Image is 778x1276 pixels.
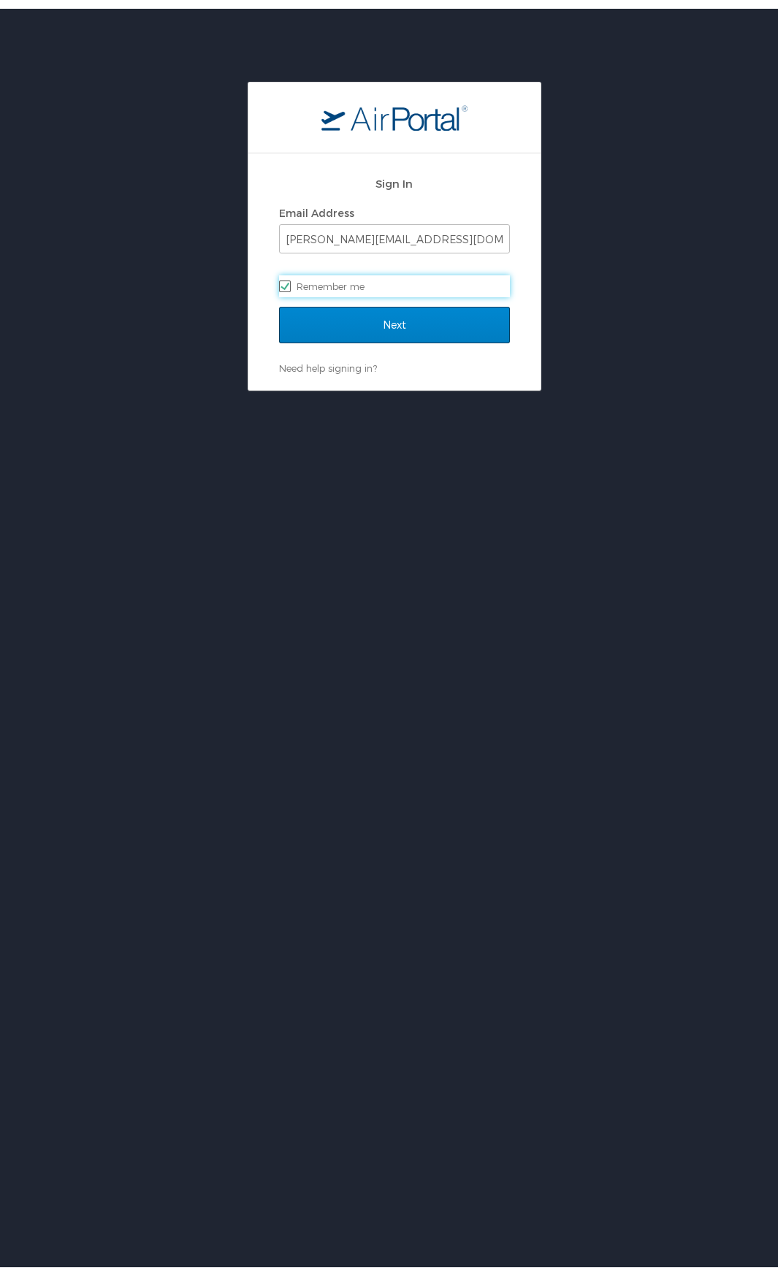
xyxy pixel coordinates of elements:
[279,267,510,289] label: Remember me
[321,96,468,122] img: logo
[279,298,510,335] input: Next
[279,167,510,183] h2: Sign In
[279,198,354,210] label: Email Address
[279,354,377,365] a: Need help signing in?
